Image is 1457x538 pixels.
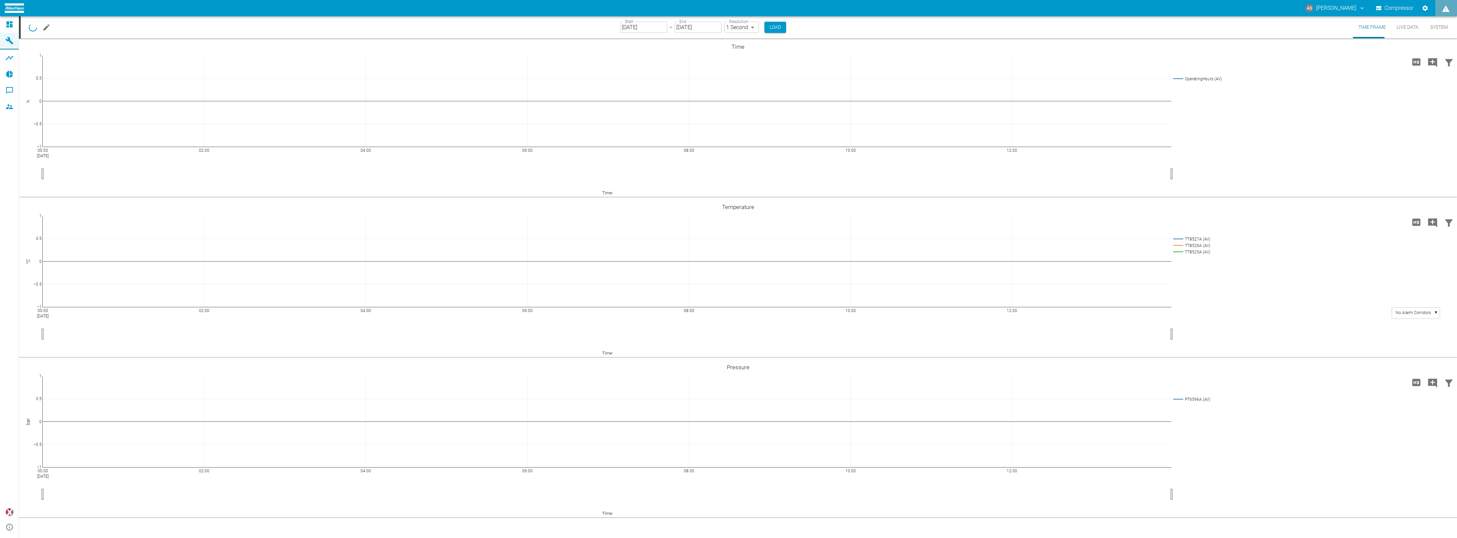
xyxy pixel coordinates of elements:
[620,22,667,33] input: MM/DD/YYYY
[1391,16,1424,38] button: Live Data
[1424,53,1441,71] button: Add comment
[1441,213,1457,231] button: Filter Chart Data
[1353,16,1391,38] button: Time Frame
[1408,219,1424,225] span: Load high Res
[1375,2,1415,14] button: Compressor
[1441,53,1457,71] button: Filter Chart Data
[1408,379,1424,385] span: Load high Res
[1441,374,1457,391] button: Filter Chart Data
[1424,213,1441,231] button: Add comment
[764,22,786,33] button: Load
[675,22,722,33] input: MM/DD/YYYY
[724,22,759,33] div: 1 Second
[625,19,633,24] label: Start
[1408,58,1424,65] span: Load high Res
[1419,2,1431,14] button: Settings
[1396,310,1431,315] text: No Alarm Corridors
[1305,4,1313,12] div: AS
[669,23,673,31] p: –
[5,508,14,516] img: Xplore Logo
[1304,2,1366,14] button: andreas.schmitt@atlascopco.com
[40,21,53,34] button: Edit machine
[729,19,748,24] label: Resolution
[1424,374,1441,391] button: Add comment
[5,3,24,13] img: logo
[679,19,686,24] label: End
[1424,16,1454,38] button: System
